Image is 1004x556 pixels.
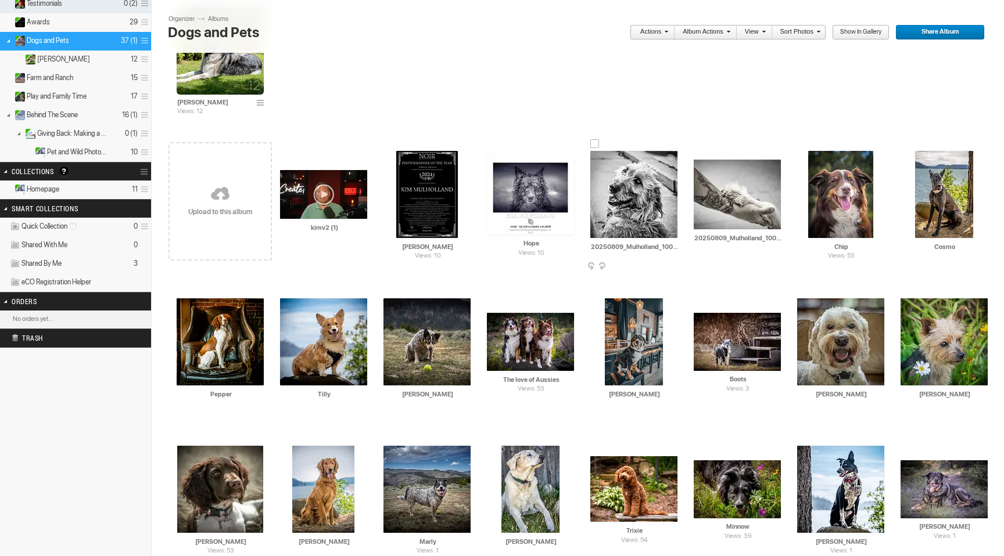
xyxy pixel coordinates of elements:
input: Hope [487,239,575,249]
img: KIM.webp [487,154,574,234]
span: Show in Gallery [832,25,881,40]
input: Sadie [797,389,885,399]
a: Collection Options [140,164,151,180]
a: Expand [1,92,12,100]
span: Views: 12 [177,107,203,115]
img: 20250719_Mulholland_41337-Edit.webp [915,151,973,238]
ins: Public Album [10,17,26,27]
span: Views: 54 [590,536,679,546]
h2: Collections [12,163,109,180]
span: Views: 3 [694,384,782,394]
span: Views: 10 [487,248,575,258]
span: Views: 1 [901,532,989,541]
img: 20250809_Mulholland_1000622_LuminarNeo-edit.webp [590,151,677,238]
span: Reggie [37,55,90,64]
img: ico_album_quick.png [10,222,20,232]
span: Awards [27,17,50,27]
span: eCO Registration Helper [21,277,91,287]
input: Cosmo [901,241,989,252]
a: Collapse [10,126,27,140]
a: Sort Photos [772,25,820,40]
img: 7R44369.webp [383,298,471,385]
a: Expand [1,185,12,193]
span: Views: 1 [383,546,472,556]
input: Tilly [280,389,368,399]
span: Views: 53 [808,251,874,261]
img: chip.webp [808,151,873,238]
input: 20250809_Mulholland_1000622_LuminarNeo-edit [590,241,679,252]
img: 20250719_Mulholland_41271_LuminarNeo-edit.webp [280,298,367,385]
input: Jesse [797,536,885,547]
h2: Trash [12,329,120,346]
span: Play and Family Time [27,92,87,101]
span: Shared With Me [21,240,67,250]
img: Pepper-20.webp [177,298,264,385]
input: kimv2 (1) [280,222,368,233]
input: Rosie [901,389,989,399]
span: Behind The Scene [27,110,78,120]
span: Views: 53 [177,546,264,556]
input: Pepper [177,389,265,399]
img: 20250719_Mulholland_41304.webp [797,446,884,533]
a: Expand [12,52,23,60]
ins: Public Album [10,110,26,120]
span: Views: 10 [396,251,459,261]
input: Marly [383,536,472,547]
a: Expand [21,145,33,153]
img: Trixie_7R45713-Enhanced-NR-Edit-Edit.webp [590,456,677,522]
ins: Public Album [20,129,36,139]
ins: Public Album [20,55,36,64]
img: KIM_M.webp [396,151,458,238]
img: johnny-24.webp [901,460,988,518]
a: Album Actions [675,25,730,40]
input: Hugo [177,536,265,547]
input: Johnny [901,522,989,532]
input: Trixie [590,526,679,536]
span: Shared By Me [21,259,62,268]
a: Albums [205,15,240,24]
img: L1000409-Edit-Edit.webp [487,313,574,371]
img: new_pup_to_print.webp [694,313,781,371]
a: View [737,25,766,40]
span: Giving Back: Making a Difference... [37,129,109,138]
a: Expand [1,17,12,26]
img: ico_album_coll.png [10,259,20,269]
img: 20240518_Mulholland_-2.webp [797,298,884,385]
input: Boots [694,374,782,385]
span: Views: 39 [694,532,782,541]
img: in_the_flowers_7R47525-Edit-Edit.webp [694,460,781,518]
input: Floyd [487,536,575,547]
ins: Public Album [10,36,26,46]
input: Chip [797,241,885,252]
input: Marley [383,389,472,399]
img: hugo_name_tag.webp [177,446,263,533]
h2: Smart Collections [12,200,109,217]
ins: Public Collection [10,185,26,194]
input: Reggie [177,97,253,107]
img: 20250718_Mulholland_1000465.webp [605,298,663,385]
span: Pet and Wild Photography [47,147,108,157]
span: Dogs and Pets [27,36,69,45]
ins: Public Album [10,92,26,102]
input: Minnow [694,522,782,532]
ins: Public Album [30,147,46,157]
img: 20250809_Mulholland_1000619_LuminarNeo-edit_0.webp [694,160,781,229]
input: KIM M [383,241,472,252]
img: ico_album_coll.png [10,277,20,287]
img: 20250801_Mulholland_42298_LuminarNeo-edit.webp [501,446,560,533]
span: Quick Collection [21,222,80,231]
span: 12 [248,81,260,90]
a: Actions [630,25,668,40]
span: Views: 1 [797,546,885,556]
a: Expand [1,73,12,82]
img: ico_album_coll.png [10,240,20,250]
h2: Orders [12,293,109,310]
img: 20250724_Mulholland_502259-Edit.webp [901,298,988,385]
span: Farm and Ranch [27,73,73,82]
span: Views: 53 [487,384,575,394]
ins: Public Album [10,73,26,83]
span: Share Album [895,25,977,40]
img: Golden.webp [292,446,354,533]
b: No orders yet... [13,315,53,323]
input: Riley [280,536,368,547]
